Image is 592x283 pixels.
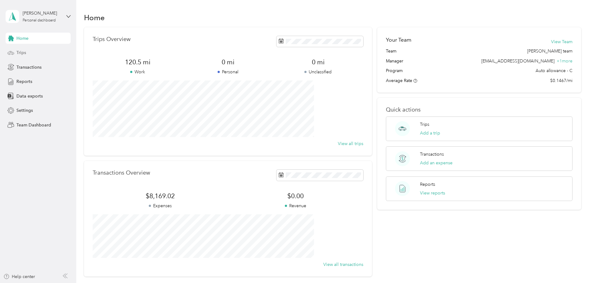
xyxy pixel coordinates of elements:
[16,122,51,128] span: Team Dashboard
[420,181,435,188] p: Reports
[183,58,273,66] span: 0 mi
[481,58,554,64] span: [EMAIL_ADDRESS][DOMAIN_NAME]
[3,273,35,280] button: Help center
[16,93,43,99] span: Data exports
[386,58,403,64] span: Manager
[386,107,572,113] p: Quick actions
[16,107,33,114] span: Settings
[23,10,61,16] div: [PERSON_NAME]
[386,36,411,44] h2: Your Team
[16,78,32,85] span: Reports
[536,67,572,74] span: Auto allowance - C
[338,140,363,147] button: View all trips
[16,64,42,71] span: Transactions
[420,130,440,136] button: Add a trip
[93,203,228,209] p: Expenses
[557,248,592,283] iframe: Everlance-gr Chat Button Frame
[420,151,444,157] p: Transactions
[420,121,429,128] p: Trips
[273,58,363,66] span: 0 mi
[228,192,363,200] span: $0.00
[420,190,445,196] button: View reports
[93,170,150,176] p: Transactions Overview
[93,58,183,66] span: 120.5 mi
[16,35,29,42] span: Home
[420,160,453,166] button: Add an expense
[550,77,572,84] span: $0.1467/mi
[228,203,363,209] p: Revenue
[527,48,572,54] span: [PERSON_NAME] team
[16,49,26,56] span: Trips
[93,36,130,43] p: Trips Overview
[323,261,363,268] button: View all transactions
[23,19,56,22] div: Personal dashboard
[551,39,572,45] button: View Team
[557,58,572,64] span: + 1 more
[386,78,412,83] span: Average Rate
[273,69,363,75] p: Unclassified
[93,192,228,200] span: $8,169.02
[84,14,105,21] h1: Home
[93,69,183,75] p: Work
[386,48,396,54] span: Team
[386,67,403,74] span: Program
[183,69,273,75] p: Personal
